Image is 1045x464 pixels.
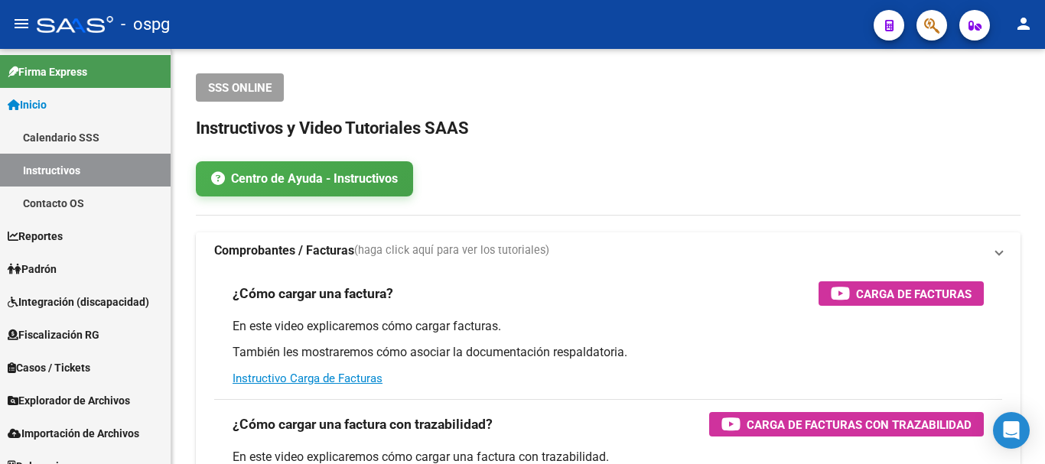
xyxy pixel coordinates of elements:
button: Carga de Facturas con Trazabilidad [709,412,984,436]
a: Instructivo Carga de Facturas [233,372,383,385]
span: Carga de Facturas con Trazabilidad [747,415,972,434]
span: Integración (discapacidad) [8,294,149,310]
p: En este video explicaremos cómo cargar facturas. [233,318,984,335]
span: Explorador de Archivos [8,392,130,409]
span: Firma Express [8,63,87,80]
mat-icon: menu [12,15,31,33]
span: SSS ONLINE [208,81,272,95]
span: Reportes [8,228,63,245]
span: - ospg [121,8,170,41]
h3: ¿Cómo cargar una factura con trazabilidad? [233,414,493,435]
strong: Comprobantes / Facturas [214,242,354,259]
span: (haga click aquí para ver los tutoriales) [354,242,549,259]
button: SSS ONLINE [196,73,284,102]
span: Padrón [8,261,57,277]
span: Importación de Archivos [8,425,139,442]
h3: ¿Cómo cargar una factura? [233,283,393,304]
span: Casos / Tickets [8,359,90,376]
div: Open Intercom Messenger [993,412,1030,449]
mat-icon: person [1014,15,1033,33]
button: Carga de Facturas [819,281,984,306]
a: Centro de Ayuda - Instructivos [196,161,413,196]
mat-expansion-panel-header: Comprobantes / Facturas(haga click aquí para ver los tutoriales) [196,232,1021,269]
p: También les mostraremos cómo asociar la documentación respaldatoria. [233,344,984,361]
span: Inicio [8,96,47,113]
span: Carga de Facturas [856,284,972,303]
h2: Instructivos y Video Tutoriales SAAS [196,114,1021,143]
span: Fiscalización RG [8,326,99,343]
